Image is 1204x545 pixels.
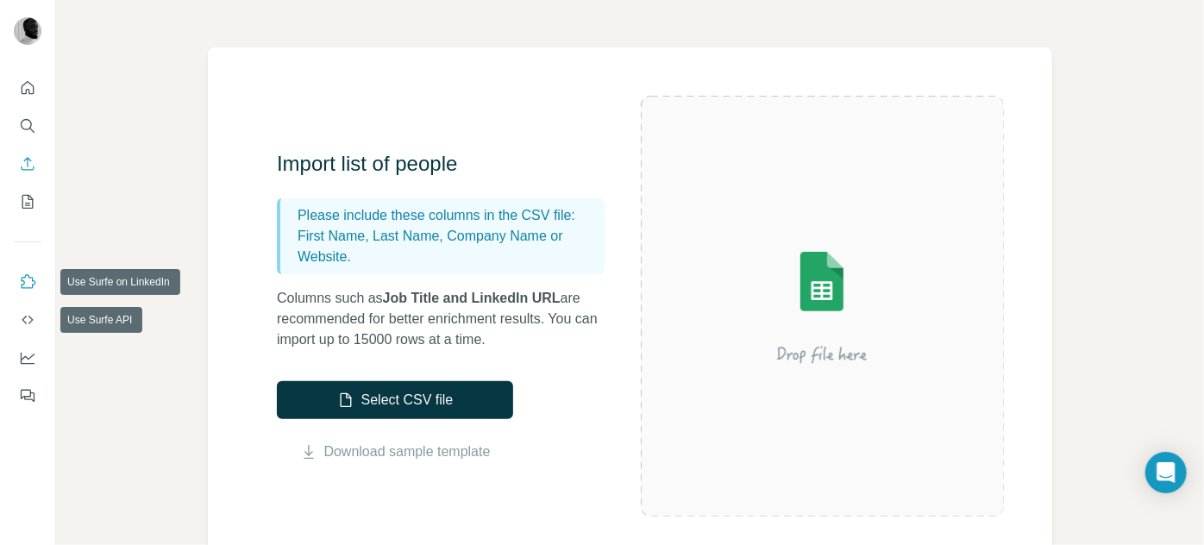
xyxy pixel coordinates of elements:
[277,288,622,350] p: Columns such as are recommended for better enrichment results. You can import up to 15000 rows at...
[1145,452,1187,493] div: Open Intercom Messenger
[14,186,41,217] button: My lists
[14,110,41,141] button: Search
[324,442,491,462] a: Download sample template
[667,203,977,410] img: Surfe Illustration - Drop file here or select below
[14,304,41,335] button: Use Surfe API
[14,380,41,411] button: Feedback
[383,291,561,305] span: Job Title and LinkedIn URL
[14,342,41,373] button: Dashboard
[14,17,41,45] img: Avatar
[298,205,598,226] p: Please include these columns in the CSV file:
[277,381,513,419] button: Select CSV file
[14,266,41,298] button: Use Surfe on LinkedIn
[14,148,41,179] button: Enrich CSV
[14,72,41,103] button: Quick start
[277,442,513,462] button: Download sample template
[298,226,598,267] p: First Name, Last Name, Company Name or Website.
[277,150,622,178] h3: Import list of people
